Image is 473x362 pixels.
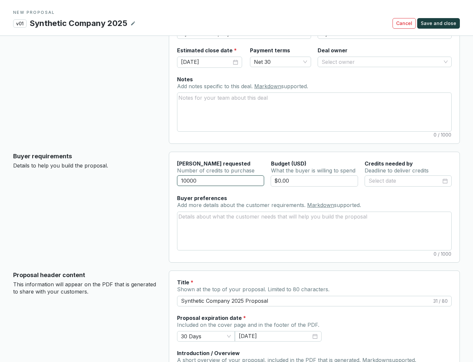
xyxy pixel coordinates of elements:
span: Shown at the top of your proposal. Limited to 80 characters. [177,286,329,293]
p: Proposal header content [13,271,158,280]
span: Save and close [421,20,456,27]
button: Cancel [393,18,416,29]
span: What the buyer is willing to spend [271,167,355,174]
span: Included on the cover page and in the footer of the PDF. [177,322,319,328]
label: Buyer preferences [177,194,227,202]
span: 30 Days [181,331,231,341]
label: Payment terms [250,47,290,54]
p: Details to help you build the proposal. [13,162,158,169]
a: Markdown [254,83,281,90]
p: v01 [13,19,27,28]
input: Select date [181,58,232,66]
button: Save and close [417,18,460,29]
label: [PERSON_NAME] requested [177,160,250,167]
span: Budget (USD) [271,160,306,167]
label: Notes [177,76,193,83]
p: This information will appear on the PDF that is generated to share with your customers. [13,281,158,295]
label: Estimated close date [177,47,237,54]
input: Select date [239,332,311,340]
p: Synthetic Company 2025 [29,18,128,29]
span: Net 30 [254,57,307,67]
label: Introduction / Overview [177,349,240,357]
span: supported. [281,83,308,90]
label: Credits needed by [365,160,413,167]
p: NEW PROPOSAL [13,10,460,15]
span: Add notes specific to this deal. [177,83,254,90]
span: Deadline to deliver credits [365,167,429,174]
a: Markdown [307,202,334,208]
span: Number of credits to purchase [177,167,255,174]
label: Title [177,279,193,286]
span: 31 / 80 [433,298,448,304]
label: Proposal expiration date [177,314,246,322]
label: Deal owner [318,47,348,54]
span: supported. [334,202,361,208]
span: Add more details about the customer requirements. [177,202,307,208]
span: Cancel [396,20,412,27]
p: Buyer requirements [13,152,158,161]
input: Select date [369,177,441,185]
